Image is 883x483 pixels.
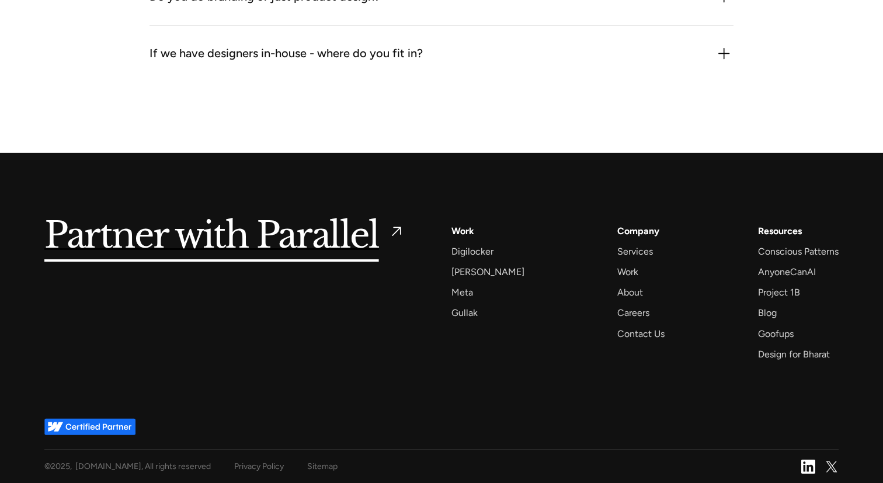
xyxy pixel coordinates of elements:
[617,264,638,280] a: Work
[758,284,800,300] a: Project 1B
[758,223,802,239] div: Resources
[44,223,405,250] a: Partner with Parallel
[758,264,816,280] a: AnyoneCanAI
[758,346,830,362] a: Design for Bharat
[617,305,649,321] a: Careers
[44,459,211,474] div: © , [DOMAIN_NAME], All rights reserved
[451,223,474,239] a: Work
[307,459,338,474] a: Sitemap
[617,244,653,259] a: Services
[150,44,423,63] div: If we have designers in-house - where do you fit in?
[451,284,473,300] a: Meta
[451,264,524,280] a: [PERSON_NAME]
[758,244,839,259] a: Conscious Patterns
[617,284,643,300] a: About
[758,326,794,342] a: Goofups
[617,223,659,239] a: Company
[758,305,777,321] a: Blog
[617,326,665,342] a: Contact Us
[51,461,70,471] span: 2025
[44,223,379,250] h5: Partner with Parallel
[234,459,284,474] a: Privacy Policy
[451,244,493,259] a: Digilocker
[451,305,478,321] a: Gullak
